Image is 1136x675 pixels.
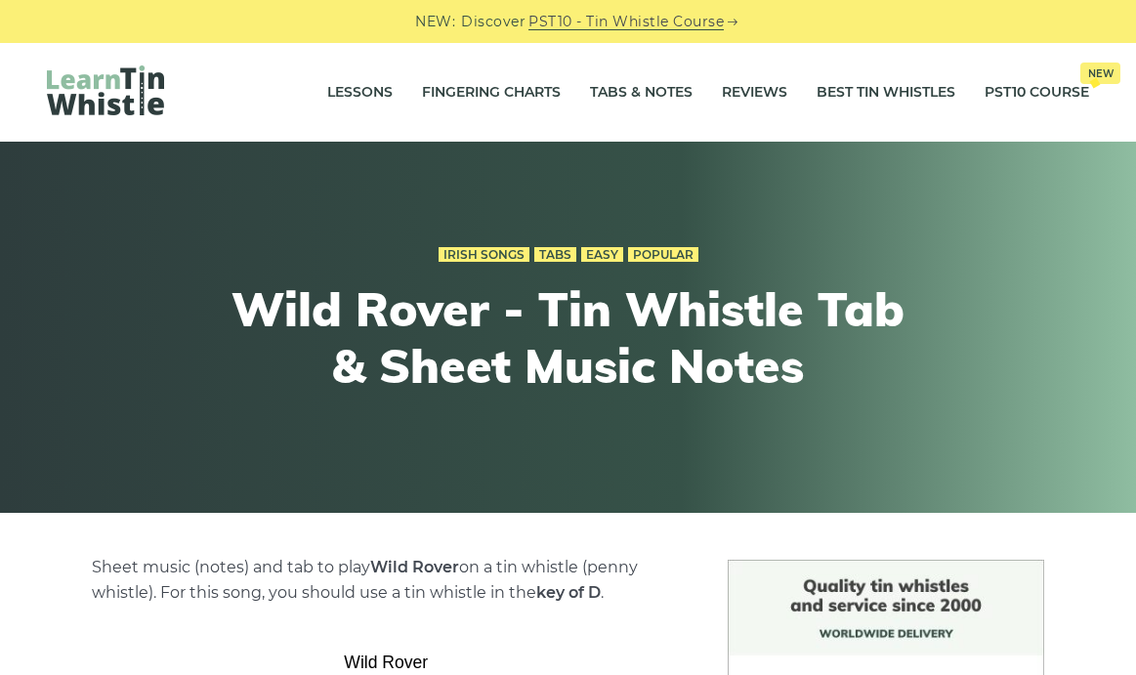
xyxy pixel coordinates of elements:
a: Irish Songs [439,247,529,263]
a: Popular [628,247,698,263]
img: LearnTinWhistle.com [47,65,164,115]
a: Best Tin Whistles [817,68,955,117]
strong: Wild Rover [370,558,459,576]
span: New [1080,63,1120,84]
p: Sheet music (notes) and tab to play on a tin whistle (penny whistle). For this song, you should u... [92,555,680,606]
a: Fingering Charts [422,68,561,117]
a: Tabs & Notes [590,68,693,117]
a: Lessons [327,68,393,117]
a: PST10 CourseNew [985,68,1089,117]
strong: key of D [536,583,601,602]
a: Tabs [534,247,576,263]
a: Reviews [722,68,787,117]
h1: Wild Rover - Tin Whistle Tab & Sheet Music Notes [209,281,928,394]
a: Easy [581,247,623,263]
